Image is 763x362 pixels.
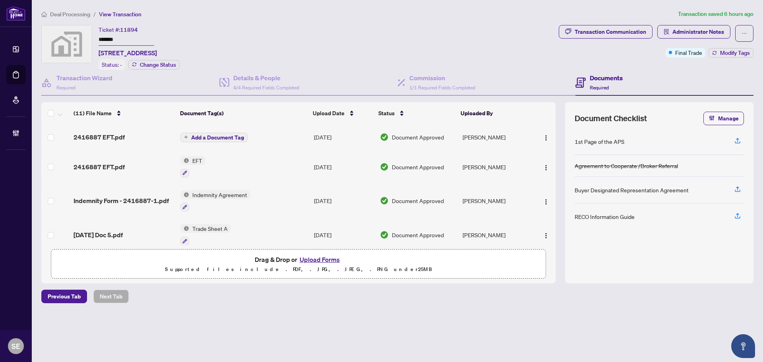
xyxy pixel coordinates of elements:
img: Document Status [380,133,389,141]
div: Ticket #: [99,25,138,34]
button: Status IconIndemnity Agreement [180,190,250,212]
span: Administrator Notes [672,25,724,38]
span: 4/4 Required Fields Completed [233,85,299,91]
button: Status IconEFT [180,156,205,178]
span: [DATE] Doc 5.pdf [74,230,123,240]
div: RECO Information Guide [575,212,635,221]
span: EFT [189,156,205,165]
span: home [41,12,47,17]
td: [DATE] [311,218,377,252]
th: Status [375,102,457,124]
button: Upload Forms [297,254,342,265]
th: Upload Date [310,102,375,124]
span: solution [664,29,669,35]
img: Status Icon [180,156,189,165]
h4: Details & People [233,73,299,83]
button: Manage [703,112,744,125]
h4: Commission [409,73,475,83]
span: Previous Tab [48,290,81,303]
button: Status IconTrade Sheet A [180,224,231,246]
span: Required [56,85,76,91]
span: (11) File Name [74,109,112,118]
button: Administrator Notes [657,25,730,39]
button: Next Tab [93,290,129,303]
button: Change Status [128,60,180,70]
span: 11894 [120,26,138,33]
span: - [120,61,122,68]
th: (11) File Name [70,102,177,124]
img: Status Icon [180,190,189,199]
button: Logo [540,194,552,207]
div: 1st Page of the APS [575,137,624,146]
button: Add a Document Tag [180,133,248,142]
span: Drag & Drop or [255,254,342,265]
span: Upload Date [313,109,345,118]
img: logo [6,6,25,21]
td: [PERSON_NAME] [459,124,532,150]
span: Modify Tags [720,50,750,56]
img: Document Status [380,163,389,171]
img: Logo [543,199,549,205]
button: Add a Document Tag [180,132,248,142]
span: 1/1 Required Fields Completed [409,85,475,91]
div: Transaction Communication [575,25,646,38]
button: Transaction Communication [559,25,653,39]
button: Previous Tab [41,290,87,303]
th: Uploaded By [457,102,530,124]
img: Logo [543,165,549,171]
span: Trade Sheet A [189,224,231,233]
h4: Documents [590,73,623,83]
div: Agreement to Cooperate /Broker Referral [575,161,678,170]
span: Change Status [140,62,176,68]
img: Logo [543,135,549,141]
span: Indemnity Agreement [189,190,250,199]
img: Document Status [380,196,389,205]
span: SE [12,341,20,352]
span: 2416887 EFT.pdf [74,132,125,142]
span: Deal Processing [50,11,90,18]
button: Logo [540,131,552,143]
span: Document Approved [392,196,444,205]
span: 2416887 EFT.pdf [74,162,125,172]
div: Buyer Designated Representation Agreement [575,186,689,194]
button: Logo [540,161,552,173]
button: Logo [540,228,552,241]
button: Open asap [731,334,755,358]
td: [PERSON_NAME] [459,184,532,218]
th: Document Tag(s) [177,102,310,124]
td: [DATE] [311,150,377,184]
span: Document Approved [392,133,444,141]
span: Final Trade [675,48,702,57]
td: [DATE] [311,124,377,150]
span: Document Approved [392,163,444,171]
li: / [93,10,96,19]
span: ellipsis [742,31,747,36]
img: svg%3e [42,25,92,63]
span: Indemnity Form - 2416887-1.pdf [74,196,169,205]
span: Drag & Drop orUpload FormsSupported files include .PDF, .JPG, .JPEG, .PNG under25MB [51,250,546,279]
img: Logo [543,232,549,239]
span: Add a Document Tag [191,135,244,140]
img: Status Icon [180,224,189,233]
td: [PERSON_NAME] [459,218,532,252]
button: Modify Tags [709,48,753,58]
td: [PERSON_NAME] [459,150,532,184]
span: Document Approved [392,230,444,239]
span: Document Checklist [575,113,647,124]
span: [STREET_ADDRESS] [99,48,157,58]
span: Required [590,85,609,91]
span: View Transaction [99,11,141,18]
div: Status: [99,59,125,70]
td: [DATE] [311,184,377,218]
span: Manage [718,112,739,125]
img: Document Status [380,230,389,239]
article: Transaction saved 6 hours ago [678,10,753,19]
span: Status [378,109,395,118]
span: plus [184,135,188,139]
p: Supported files include .PDF, .JPG, .JPEG, .PNG under 25 MB [56,265,541,274]
h4: Transaction Wizard [56,73,112,83]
